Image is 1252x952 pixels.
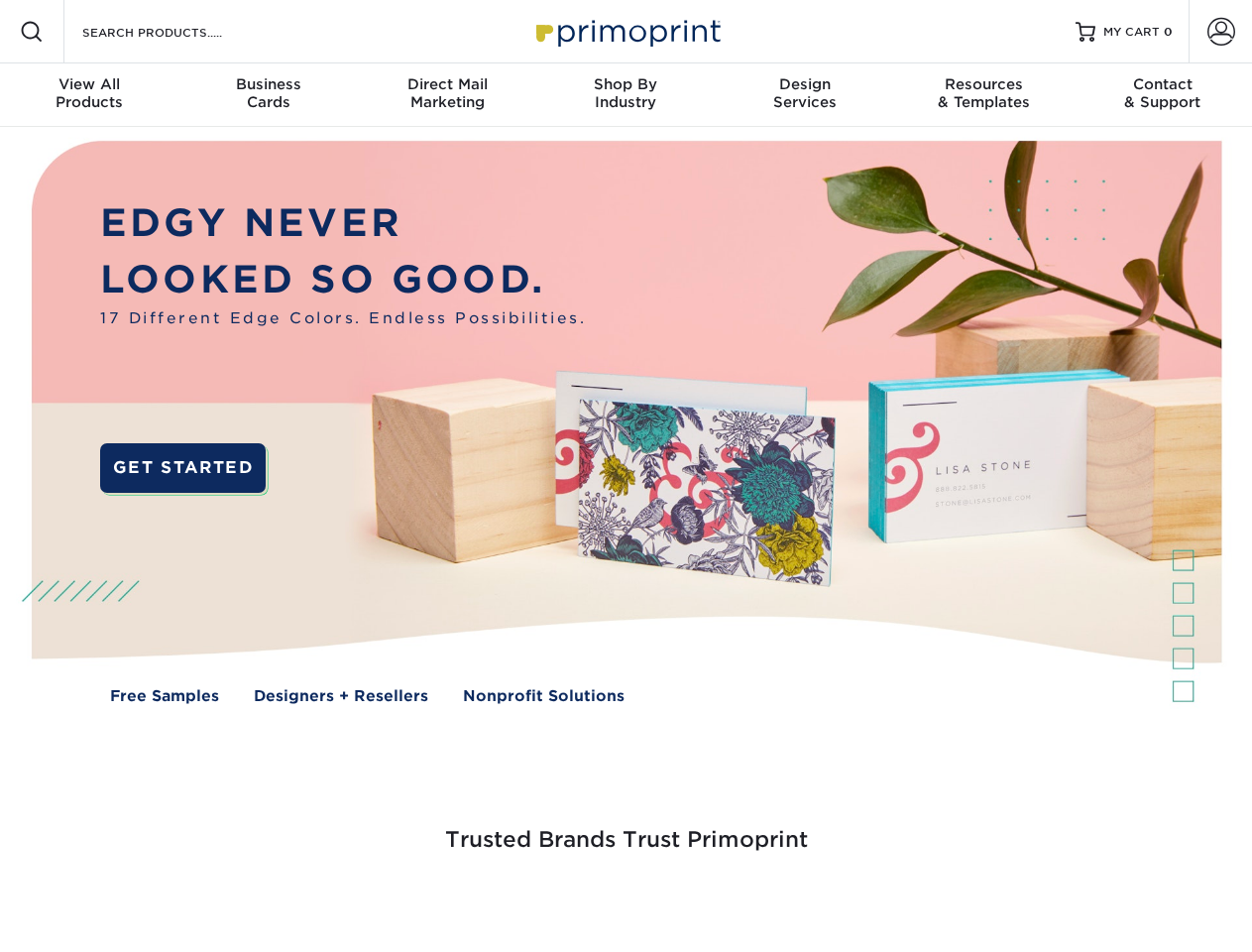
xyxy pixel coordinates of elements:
img: Amazon [882,904,883,905]
span: Shop By [536,75,715,93]
a: Designers + Resellers [254,685,428,708]
a: Direct MailMarketing [358,63,536,127]
img: Goodwill [1071,904,1072,905]
img: Primoprint [527,10,726,53]
img: Mini [694,904,695,905]
img: Google [506,904,507,905]
span: 17 Different Edge Colors. Endless Possibilities. [100,307,586,330]
span: MY CART [1103,24,1160,41]
div: Marketing [358,75,536,111]
a: GET STARTED [100,443,266,493]
a: Nonprofit Solutions [463,685,625,708]
a: Shop ByIndustry [536,63,715,127]
img: Smoothie King [144,904,145,905]
span: Resources [894,75,1073,93]
span: 0 [1164,25,1173,39]
input: SEARCH PRODUCTS..... [80,20,274,44]
a: DesignServices [716,63,894,127]
div: Cards [178,75,357,111]
div: Industry [536,75,715,111]
a: Contact& Support [1074,63,1252,127]
div: & Support [1074,75,1252,111]
a: Free Samples [110,685,219,708]
span: Design [716,75,894,93]
span: Business [178,75,357,93]
img: Freeform [297,904,298,905]
a: BusinessCards [178,63,357,127]
div: Services [716,75,894,111]
p: LOOKED SO GOOD. [100,252,586,308]
a: Resources& Templates [894,63,1073,127]
p: EDGY NEVER [100,195,586,252]
span: Direct Mail [358,75,536,93]
div: & Templates [894,75,1073,111]
h3: Trusted Brands Trust Primoprint [47,779,1206,877]
span: Contact [1074,75,1252,93]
